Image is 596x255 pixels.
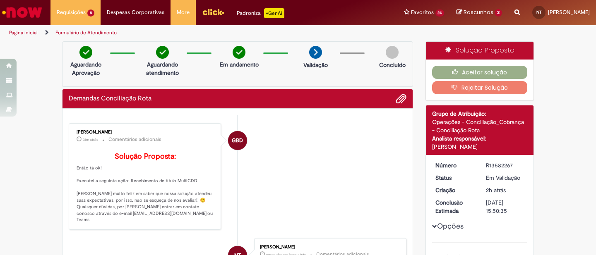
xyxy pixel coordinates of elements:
[432,134,528,143] div: Analista responsável:
[233,46,245,59] img: check-circle-green.png
[108,136,161,143] small: Comentários adicionais
[396,93,406,104] button: Adicionar anexos
[6,25,391,41] ul: Trilhas de página
[429,174,480,182] dt: Status
[432,118,528,134] div: Operações - Conciliação_Cobrança - Conciliação Rota
[83,137,98,142] time: 30/09/2025 16:54:27
[107,8,164,17] span: Despesas Corporativas
[303,61,328,69] p: Validação
[486,174,524,182] div: Em Validação
[1,4,43,21] img: ServiceNow
[309,46,322,59] img: arrow-next.png
[457,9,502,17] a: Rascunhos
[486,161,524,169] div: R13582267
[142,60,183,77] p: Aguardando atendimento
[486,186,506,194] span: 2h atrás
[115,152,176,161] b: Solução Proposta:
[429,186,480,194] dt: Criação
[432,81,528,94] button: Rejeitar Solução
[432,143,528,151] div: [PERSON_NAME]
[486,186,506,194] time: 30/09/2025 15:21:41
[536,10,542,15] span: NT
[379,61,406,69] p: Concluído
[548,9,590,16] span: [PERSON_NAME]
[495,9,502,17] span: 3
[177,8,190,17] span: More
[156,46,169,59] img: check-circle-green.png
[464,8,493,16] span: Rascunhos
[66,60,106,77] p: Aguardando Aprovação
[83,137,98,142] span: 31m atrás
[426,42,534,60] div: Solução Proposta
[429,161,480,169] dt: Número
[55,29,117,36] a: Formulário de Atendimento
[69,95,151,102] h2: Demandas Conciliação Rota Histórico de tíquete
[228,131,247,150] div: Gabriely Barros De Lira
[87,10,94,17] span: 8
[429,198,480,215] dt: Conclusão Estimada
[232,131,243,150] span: GBD
[432,110,528,118] div: Grupo de Atribuição:
[79,46,92,59] img: check-circle-green.png
[432,66,528,79] button: Aceitar solução
[77,130,214,135] div: [PERSON_NAME]
[486,198,524,215] div: [DATE] 15:50:35
[260,245,398,250] div: [PERSON_NAME]
[57,8,86,17] span: Requisições
[435,10,445,17] span: 24
[264,8,284,18] p: +GenAi
[386,46,399,59] img: img-circle-grey.png
[220,60,259,69] p: Em andamento
[486,186,524,194] div: 30/09/2025 15:21:41
[202,6,224,18] img: click_logo_yellow_360x200.png
[77,153,214,223] p: Então tá ok! Executei a seguinte ação: Recebimento de título MultiCDD [PERSON_NAME] muito feliz e...
[237,8,284,18] div: Padroniza
[9,29,38,36] a: Página inicial
[411,8,434,17] span: Favoritos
